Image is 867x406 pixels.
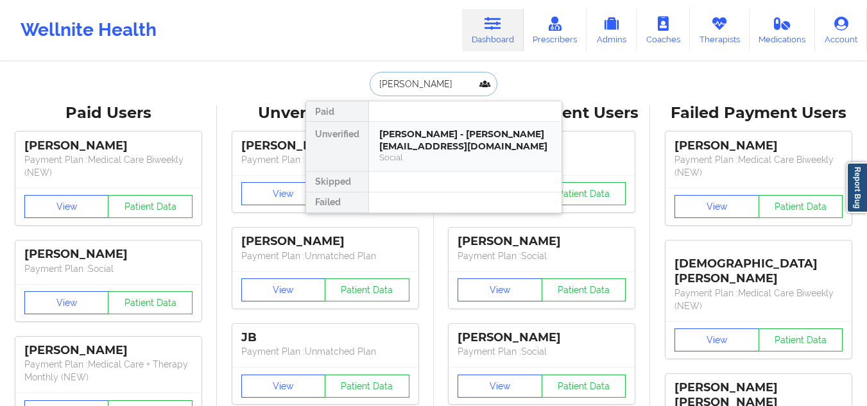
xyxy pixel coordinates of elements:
[542,375,626,398] button: Patient Data
[674,153,843,179] p: Payment Plan : Medical Care Biweekly (NEW)
[674,287,843,312] p: Payment Plan : Medical Care Biweekly (NEW)
[306,192,368,213] div: Failed
[759,328,843,351] button: Patient Data
[24,195,109,218] button: View
[24,153,193,179] p: Payment Plan : Medical Care Biweekly (NEW)
[458,278,542,301] button: View
[379,128,551,152] div: [PERSON_NAME] - [PERSON_NAME][EMAIL_ADDRESS][DOMAIN_NAME]
[241,250,409,262] p: Payment Plan : Unmatched Plan
[458,250,626,262] p: Payment Plan : Social
[226,103,425,123] div: Unverified Users
[759,195,843,218] button: Patient Data
[690,9,750,51] a: Therapists
[306,122,368,172] div: Unverified
[108,291,193,314] button: Patient Data
[241,375,326,398] button: View
[325,375,409,398] button: Patient Data
[24,262,193,275] p: Payment Plan : Social
[659,103,858,123] div: Failed Payment Users
[458,234,626,249] div: [PERSON_NAME]
[306,172,368,192] div: Skipped
[241,139,409,153] div: [PERSON_NAME]
[750,9,816,51] a: Medications
[674,247,843,286] div: [DEMOGRAPHIC_DATA][PERSON_NAME]
[9,103,208,123] div: Paid Users
[379,152,551,163] div: Social
[542,278,626,301] button: Patient Data
[325,278,409,301] button: Patient Data
[241,345,409,358] p: Payment Plan : Unmatched Plan
[587,9,637,51] a: Admins
[458,330,626,345] div: [PERSON_NAME]
[542,182,626,205] button: Patient Data
[241,278,326,301] button: View
[674,195,759,218] button: View
[306,101,368,122] div: Paid
[458,345,626,358] p: Payment Plan : Social
[24,343,193,358] div: [PERSON_NAME]
[674,139,843,153] div: [PERSON_NAME]
[458,375,542,398] button: View
[524,9,587,51] a: Prescribers
[24,247,193,262] div: [PERSON_NAME]
[108,195,193,218] button: Patient Data
[24,139,193,153] div: [PERSON_NAME]
[846,162,867,213] a: Report Bug
[241,182,326,205] button: View
[241,153,409,166] p: Payment Plan : Unmatched Plan
[24,358,193,384] p: Payment Plan : Medical Care + Therapy Monthly (NEW)
[674,328,759,351] button: View
[637,9,690,51] a: Coaches
[24,291,109,314] button: View
[462,9,524,51] a: Dashboard
[241,330,409,345] div: JB
[241,234,409,249] div: [PERSON_NAME]
[815,9,867,51] a: Account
